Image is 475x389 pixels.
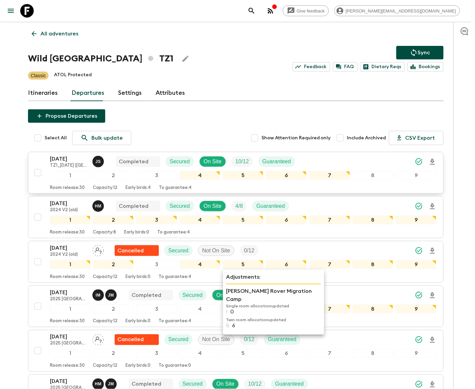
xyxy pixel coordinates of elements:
a: Itineraries [28,85,58,101]
div: 2 [93,305,134,313]
svg: Synced Successfully [415,380,423,388]
div: 1 [50,260,90,269]
p: [DATE] [50,378,87,386]
div: 9 [396,216,437,224]
svg: Synced Successfully [415,247,423,255]
p: Secured [168,336,189,344]
div: 6 [266,349,307,358]
p: Guaranteed [262,158,291,166]
p: [PERSON_NAME] Rover Migration Camp [226,287,321,303]
p: To guarantee: 4 [159,185,192,191]
p: [DATE] [50,288,87,297]
a: Feedback [292,62,330,72]
span: Show Attention Required only [261,135,331,141]
svg: Download Onboarding [428,247,437,255]
p: 0 / 12 [244,247,254,255]
div: 9 [396,171,437,180]
svg: Synced Successfully [415,158,423,166]
p: To guarantee: 4 [159,319,191,324]
p: [DATE] [50,333,87,341]
p: All adventures [40,30,78,38]
div: 9 [396,349,437,358]
div: Trip Fill [240,334,258,345]
p: [DATE] [50,155,87,163]
div: Flash Pack cancellation [115,245,159,256]
p: Secured [183,380,203,388]
p: To guarantee: 0 [159,363,191,369]
p: 10 / 12 [235,158,249,166]
div: Flash Pack cancellation [115,334,159,345]
p: Completed [119,202,148,210]
div: 7 [309,349,350,358]
p: Completed [132,291,161,299]
p: Room release: 30 [50,230,85,235]
span: Halfani Mbasha [92,202,105,208]
button: Edit Adventure Title [179,52,192,65]
div: 1 [50,216,90,224]
p: 1 [226,309,228,315]
a: FAQ [333,62,358,72]
div: 5 [223,349,263,358]
p: Single room allocation updated [226,303,321,309]
span: Iddy Masoud Kilanga, Joachim Mukungu [92,291,118,297]
p: 2025 [GEOGRAPHIC_DATA] (Jun - Nov) [50,297,87,302]
p: 5 [226,323,229,329]
p: Early birds: 0 [125,274,150,280]
p: 2025 [GEOGRAPHIC_DATA] (Jun - Nov) [50,341,87,346]
p: Completed [119,158,148,166]
p: On Site [204,202,222,210]
p: Capacity: 12 [93,185,117,191]
p: Not On Site [202,336,230,344]
div: 8 [353,171,393,180]
a: Attributes [156,85,185,101]
p: Room release: 30 [50,185,85,191]
div: 8 [353,260,393,269]
a: Dietary Reqs [360,62,405,72]
div: 6 [266,260,307,269]
span: Include Archived [347,135,386,141]
div: 7 [309,305,350,313]
p: Room release: 30 [50,319,85,324]
p: Cancelled [117,336,144,344]
p: Room release: 30 [50,363,85,369]
button: menu [4,4,18,18]
span: Assign pack leader [92,336,104,341]
div: 8 [353,305,393,313]
div: 7 [309,260,350,269]
p: Early birds: 0 [125,363,150,369]
p: Sync [418,49,430,57]
p: Adjustments: [226,273,321,281]
button: Propose Departures [28,109,105,123]
p: Guaranteed [275,380,304,388]
p: To guarantee: 4 [157,230,190,235]
p: Cancelled [117,247,144,255]
p: Secured [183,291,203,299]
p: Classic [31,72,46,79]
div: 2 [93,260,134,269]
span: John Singano [92,158,105,163]
button: CSV Export [389,131,444,145]
a: Bookings [408,62,444,72]
div: 2 [93,171,134,180]
p: ATOL Protected [54,72,92,80]
button: search adventures [245,4,258,18]
div: 3 [136,171,177,180]
span: Assign pack leader [92,247,104,252]
svg: Download Onboarding [428,158,437,166]
p: On Site [217,291,234,299]
p: 10 / 12 [248,380,262,388]
p: Early birds: 4 [125,185,151,191]
p: 0 [230,309,234,315]
p: 4 / 8 [235,202,243,210]
div: 9 [396,305,437,313]
div: 3 [136,216,177,224]
p: TZ1_[DATE] ([GEOGRAPHIC_DATA]) [50,163,87,168]
div: 2 [93,349,134,358]
div: 2 [93,216,134,224]
div: 1 [50,171,90,180]
p: Guaranteed [256,202,285,210]
div: 4 [180,349,220,358]
button: Sync adventure departures to the booking engine [396,46,444,59]
div: 4 [180,260,220,269]
p: 2024 V2 (old) [50,207,87,213]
